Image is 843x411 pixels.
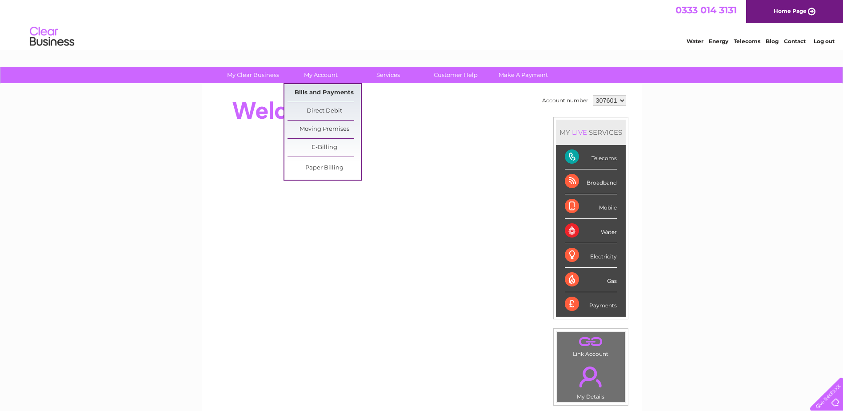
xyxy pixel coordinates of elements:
[288,84,361,102] a: Bills and Payments
[570,128,589,137] div: LIVE
[29,23,75,50] img: logo.png
[565,268,617,292] div: Gas
[540,93,591,108] td: Account number
[288,102,361,120] a: Direct Debit
[419,67,492,83] a: Customer Help
[675,4,737,16] a: 0333 014 3131
[352,67,425,83] a: Services
[709,38,728,44] a: Energy
[734,38,760,44] a: Telecoms
[556,331,625,359] td: Link Account
[565,194,617,219] div: Mobile
[559,334,623,350] a: .
[814,38,835,44] a: Log out
[565,145,617,169] div: Telecoms
[565,169,617,194] div: Broadband
[559,361,623,392] a: .
[284,67,357,83] a: My Account
[687,38,703,44] a: Water
[212,5,632,43] div: Clear Business is a trading name of Verastar Limited (registered in [GEOGRAPHIC_DATA] No. 3667643...
[556,120,626,145] div: MY SERVICES
[288,159,361,177] a: Paper Billing
[288,121,361,138] a: Moving Premises
[216,67,290,83] a: My Clear Business
[766,38,779,44] a: Blog
[487,67,560,83] a: Make A Payment
[565,292,617,316] div: Payments
[565,219,617,243] div: Water
[565,243,617,268] div: Electricity
[288,139,361,157] a: E-Billing
[556,359,625,403] td: My Details
[784,38,806,44] a: Contact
